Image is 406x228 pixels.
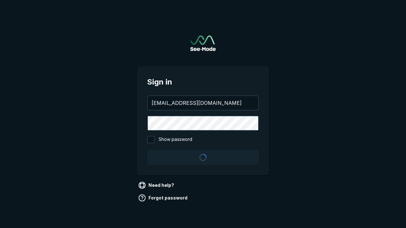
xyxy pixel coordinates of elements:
span: Sign in [147,76,259,88]
a: Need help? [137,180,177,190]
img: See-Mode Logo [190,35,216,51]
input: your@email.com [148,96,258,110]
a: Forgot password [137,193,190,203]
a: Go to sign in [190,35,216,51]
span: Show password [159,136,192,143]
